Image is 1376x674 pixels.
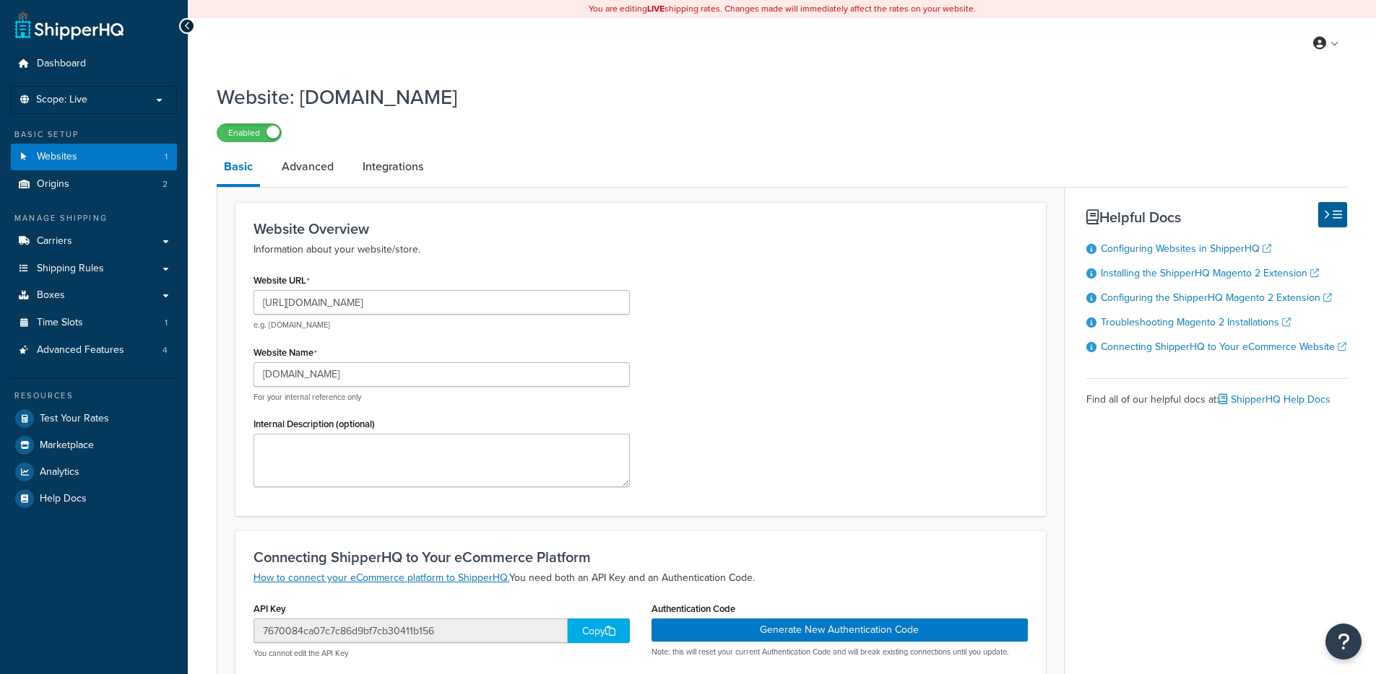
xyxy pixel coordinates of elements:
[11,212,177,224] div: Manage Shipping
[254,275,310,286] label: Website URL
[37,344,124,356] span: Advanced Features
[254,569,1028,587] p: You need both an API Key and an Authentication Code.
[40,466,79,478] span: Analytics
[37,178,69,191] span: Origins
[11,171,177,198] a: Origins2
[11,406,177,432] a: Test Your Rates
[37,235,72,248] span: Carriers
[11,390,177,402] div: Resources
[254,603,286,614] label: API Key
[37,317,83,329] span: Time Slots
[11,144,177,170] a: Websites1
[11,459,177,485] a: Analytics
[11,337,177,364] li: Advanced Features
[1101,266,1319,281] a: Installing the ShipperHQ Magento 2 Extension
[1086,378,1347,410] div: Find all of our helpful docs at:
[1101,339,1346,354] a: Connecting ShipperHQ to Your eCommerce Website
[37,289,65,302] span: Boxes
[254,241,1028,258] p: Information about your website/store.
[254,320,630,331] p: e.g. [DOMAIN_NAME]
[11,337,177,364] a: Advanced Features4
[568,618,630,643] div: Copy
[254,347,317,359] label: Website Name
[163,178,168,191] span: 2
[11,282,177,309] a: Boxes
[11,51,177,77] a: Dashboard
[1101,290,1332,305] a: Configuring the ShipperHQ Magento 2 Extension
[217,83,1329,111] h1: Website: [DOMAIN_NAME]
[11,432,177,458] a: Marketplace
[254,570,509,585] a: How to connect your eCommerce platform to ShipperHQ.
[254,221,1028,237] h3: Website Overview
[1325,623,1362,660] button: Open Resource Center
[163,344,168,356] span: 4
[11,310,177,336] li: Time Slots
[11,255,177,282] a: Shipping Rules
[652,618,1028,642] button: Generate New Authentication Code
[254,392,630,403] p: For your internal reference only
[1101,241,1271,256] a: Configuring Websites in ShipperHQ
[11,486,177,512] a: Help Docs
[11,171,177,198] li: Origins
[40,413,109,425] span: Test Your Rates
[165,317,168,329] span: 1
[11,310,177,336] a: Time Slots1
[652,603,735,614] label: Authentication Code
[274,149,341,184] a: Advanced
[355,149,430,184] a: Integrations
[40,493,87,505] span: Help Docs
[11,128,177,141] div: Basic Setup
[36,94,87,106] span: Scope: Live
[1101,315,1291,330] a: Troubleshooting Magento 2 Installations
[1219,392,1330,407] a: ShipperHQ Help Docs
[254,648,630,659] p: You cannot edit the API Key
[217,124,281,141] label: Enabled
[217,149,260,187] a: Basic
[37,263,104,275] span: Shipping Rules
[647,2,665,15] b: LIVE
[11,228,177,255] a: Carriers
[40,439,94,452] span: Marketplace
[11,144,177,170] li: Websites
[652,647,1028,657] p: Note: this will reset your current Authentication Code and will break existing connections until ...
[37,151,77,163] span: Websites
[1318,202,1347,227] button: Hide Help Docs
[37,58,86,70] span: Dashboard
[1086,209,1347,225] h3: Helpful Docs
[254,549,1028,565] h3: Connecting ShipperHQ to Your eCommerce Platform
[165,151,168,163] span: 1
[254,419,375,429] label: Internal Description (optional)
